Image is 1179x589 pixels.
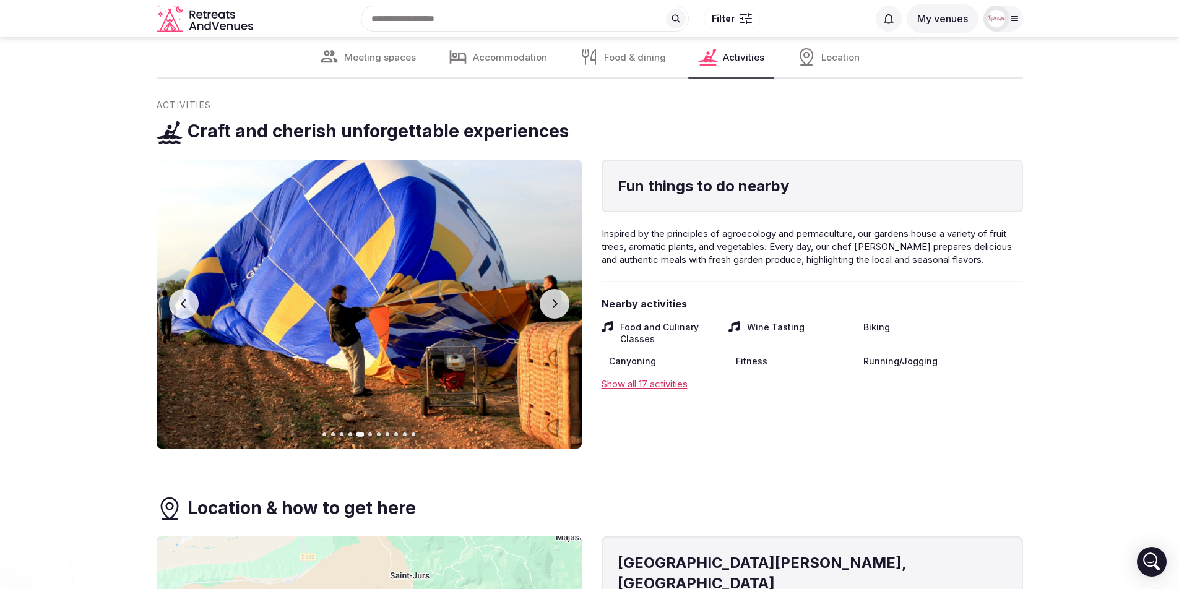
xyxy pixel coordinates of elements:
span: Inspired by the principles of agroecology and permaculture, our gardens house a variety of fruit ... [602,228,1012,265]
span: Location [821,51,860,64]
span: Food & dining [604,51,666,64]
button: Go to slide 2 [331,432,335,436]
button: Go to slide 1 [322,432,326,436]
button: Go to slide 6 [368,432,372,436]
svg: Retreats and Venues company logo [157,5,256,33]
span: Accommodation [473,51,547,64]
div: Show all 17 activities [602,377,1023,390]
button: Go to slide 9 [394,432,398,436]
a: My venues [907,12,978,25]
button: Go to slide 7 [377,432,381,436]
span: Biking [863,321,890,345]
div: Open Intercom Messenger [1137,547,1167,577]
img: lemonasteredesegries [988,10,1005,27]
button: Go to slide 8 [386,432,389,436]
span: Nearby activities [602,297,1023,311]
span: Canyoning [609,355,656,368]
span: Food and Culinary Classes [620,321,719,345]
span: Meeting spaces [344,51,416,64]
button: Go to slide 4 [348,432,352,436]
button: Filter [704,7,760,30]
span: Activities [157,99,212,111]
span: Running/Jogging [863,355,938,368]
button: Go to slide 5 [356,432,365,437]
span: Fitness [736,355,767,368]
h3: Craft and cherish unforgettable experiences [188,119,569,144]
button: My venues [907,4,978,33]
a: Visit the homepage [157,5,256,33]
button: Go to slide 3 [340,432,343,436]
img: Gallery image 5 [157,160,582,449]
span: Activities [723,51,764,64]
button: Go to slide 10 [403,432,407,436]
h4: Fun things to do nearby [618,176,1007,197]
span: Wine Tasting [747,321,805,345]
h3: Location & how to get here [188,496,416,520]
button: Go to slide 11 [412,432,415,436]
span: Filter [712,12,735,25]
